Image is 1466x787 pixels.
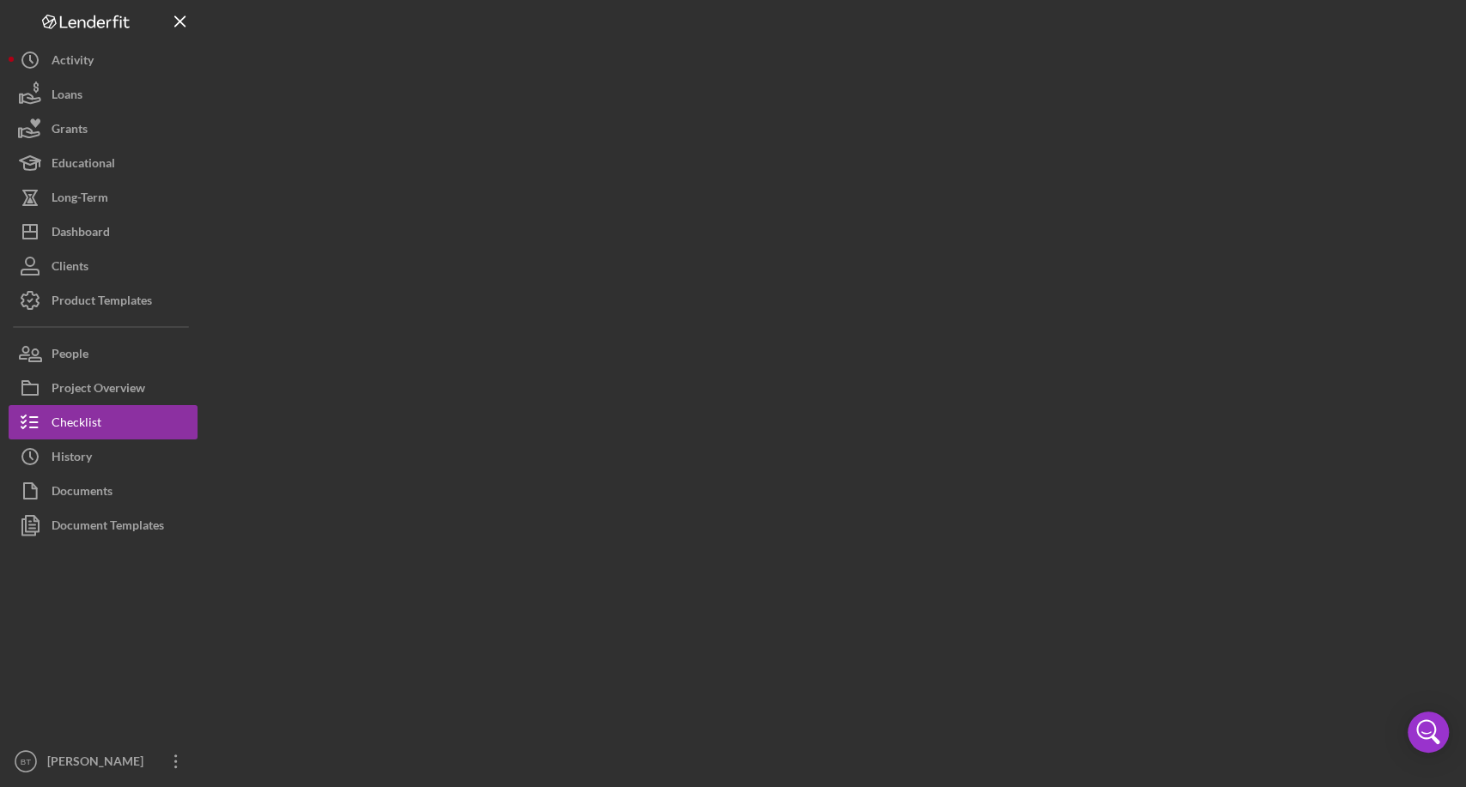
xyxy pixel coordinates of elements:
div: Educational [52,146,115,185]
button: Loans [9,77,198,112]
div: Document Templates [52,508,164,547]
button: Document Templates [9,508,198,542]
div: Activity [52,43,94,82]
button: Checklist [9,405,198,439]
button: Product Templates [9,283,198,318]
div: Clients [52,249,88,288]
div: People [52,336,88,375]
div: History [52,439,92,478]
button: Dashboard [9,215,198,249]
button: Project Overview [9,371,198,405]
button: Long-Term [9,180,198,215]
button: People [9,336,198,371]
button: BT[PERSON_NAME] [9,744,198,778]
button: Grants [9,112,198,146]
button: Educational [9,146,198,180]
button: History [9,439,198,474]
button: Documents [9,474,198,508]
button: Activity [9,43,198,77]
div: [PERSON_NAME] [43,744,155,783]
div: Documents [52,474,113,512]
div: Open Intercom Messenger [1408,711,1449,753]
div: Dashboard [52,215,110,253]
button: Clients [9,249,198,283]
text: BT [21,757,31,766]
div: Long-Term [52,180,108,219]
div: Grants [52,112,88,150]
div: Loans [52,77,82,116]
div: Checklist [52,405,101,444]
div: Product Templates [52,283,152,322]
div: Project Overview [52,371,145,409]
